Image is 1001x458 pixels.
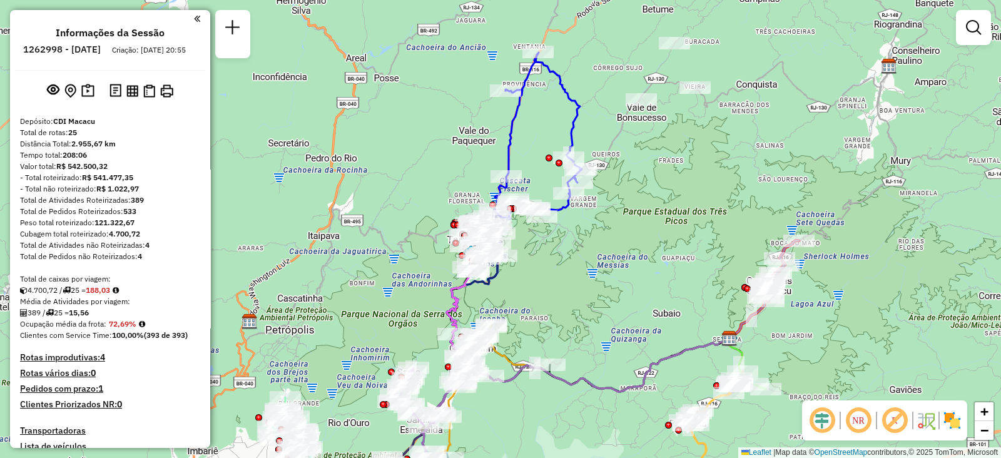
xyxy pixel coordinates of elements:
strong: 72,69% [109,319,136,328]
strong: 208:06 [63,150,87,160]
img: Fluxo de ruas [916,410,936,430]
strong: R$ 541.477,35 [82,173,133,182]
strong: (393 de 393) [144,330,188,340]
strong: 188,03 [86,285,110,295]
strong: 4 [145,240,150,250]
div: Atividade não roteirizada - MISTURA BOA [659,37,690,49]
strong: 1 [98,383,103,394]
div: 389 / 25 = [20,307,200,318]
span: Ocultar NR [843,405,873,435]
a: Exibir filtros [961,15,986,40]
button: Centralizar mapa no depósito ou ponto de apoio [62,81,79,101]
i: Total de Atividades [20,309,28,317]
strong: 0 [117,399,122,410]
strong: 100,00% [112,330,144,340]
img: CDD Petropolis [241,313,258,330]
div: Depósito: [20,116,200,127]
strong: 121.322,67 [94,218,135,227]
h4: Clientes Priorizados NR: [20,399,200,410]
a: OpenStreetMap [815,448,868,457]
span: − [980,422,988,438]
div: Valor total: [20,161,200,172]
div: - Total não roteirizado: [20,183,200,195]
div: Peso total roteirizado: [20,217,200,228]
a: Nova sessão e pesquisa [220,15,245,43]
img: CDI Macacu [721,330,738,347]
div: Tempo total: [20,150,200,161]
div: Distância Total: [20,138,200,150]
div: Atividade não roteirizada - CONCEITO FINAL LANCH [526,210,557,223]
a: Zoom out [975,421,993,440]
button: Painel de Sugestão [79,81,97,101]
h4: Pedidos com prazo: [20,384,103,394]
span: Ocultar deslocamento [807,405,837,435]
div: Cubagem total roteirizado: [20,228,200,240]
button: Visualizar Romaneio [141,82,158,100]
div: Map data © contributors,© 2025 TomTom, Microsoft [738,447,1001,458]
i: Cubagem total roteirizado [20,287,28,294]
a: Leaflet [741,448,771,457]
span: Ocupação média da frota: [20,319,106,328]
strong: 4 [138,252,142,261]
button: Logs desbloquear sessão [107,81,124,101]
div: Total de Pedidos Roteirizados: [20,206,200,217]
strong: 2.955,67 km [71,139,116,148]
div: Criação: [DATE] 20:55 [107,44,191,56]
div: Total de Atividades não Roteirizadas: [20,240,200,251]
strong: 4 [100,352,105,363]
h4: Transportadoras [20,425,200,436]
span: | [773,448,775,457]
strong: 0 [91,367,96,379]
span: Clientes com Service Time: [20,330,112,340]
div: Total de Atividades Roteirizadas: [20,195,200,206]
div: Média de Atividades por viagem: [20,296,200,307]
i: Total de rotas [46,309,54,317]
h4: Informações da Sessão [56,27,165,39]
div: Total de Pedidos não Roteirizados: [20,251,200,262]
button: Visualizar relatório de Roteirização [124,82,141,99]
span: + [980,404,988,419]
span: Exibir rótulo [880,405,910,435]
strong: 4.700,72 [109,229,140,238]
strong: 389 [131,195,144,205]
div: Atividade não roteirizada - CHEGA MAIS [626,93,657,106]
strong: R$ 542.500,32 [56,161,108,171]
strong: 25 [68,128,77,137]
em: Média calculada utilizando a maior ocupação (%Peso ou %Cubagem) de cada rota da sessão. Rotas cro... [139,320,145,328]
button: Imprimir Rotas [158,82,176,100]
strong: R$ 1.022,97 [96,184,139,193]
div: - Total roteirizado: [20,172,200,183]
i: Total de rotas [63,287,71,294]
img: Exibir/Ocultar setores [942,410,962,430]
i: Meta Caixas/viagem: 217,20 Diferença: -29,17 [113,287,119,294]
div: Total de rotas: [20,127,200,138]
div: 4.700,72 / 25 = [20,285,200,296]
h4: Lista de veículos [20,441,200,452]
strong: 15,56 [69,308,89,317]
a: Zoom in [975,402,993,421]
strong: 533 [123,206,136,216]
h4: Rotas improdutivas: [20,352,200,363]
div: Total de caixas por viagem: [20,273,200,285]
button: Exibir sessão original [44,81,62,101]
img: CDD Nova Friburgo [881,58,897,74]
a: Clique aqui para minimizar o painel [194,11,200,26]
strong: CDI Macacu [53,116,95,126]
h6: 1262998 - [DATE] [23,44,101,55]
div: Atividade não roteirizada - LU [679,81,711,94]
h4: Rotas vários dias: [20,368,200,379]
